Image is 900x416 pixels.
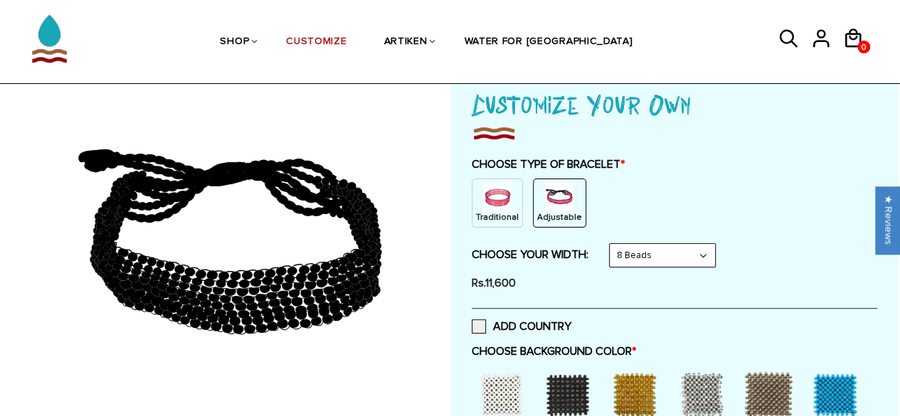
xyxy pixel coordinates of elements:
[220,6,249,79] a: SHOP
[472,319,571,334] label: ADD COUNTRY
[545,183,573,211] img: string.PNG
[464,6,632,79] a: WATER FOR [GEOGRAPHIC_DATA]
[383,6,427,79] a: ARTIKEN
[483,183,512,211] img: non-string.png
[533,178,586,228] div: String
[472,157,877,171] label: CHOOSE TYPE OF BRACELET
[472,123,516,143] img: imgboder_100x.png
[472,276,516,290] span: Rs.11,600
[876,186,900,254] div: Click to open Judge.me floating reviews tab
[537,211,582,223] p: Adjustable
[472,247,588,262] label: CHOOSE YOUR WIDTH:
[472,85,877,123] h1: Customize Your Own
[472,178,523,228] div: Non String
[472,344,877,358] label: CHOOSE BACKGROUND COLOR
[286,6,346,79] a: CUSTOMIZE
[857,38,870,56] span: 0
[857,41,870,53] a: 0
[476,211,519,223] p: Traditional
